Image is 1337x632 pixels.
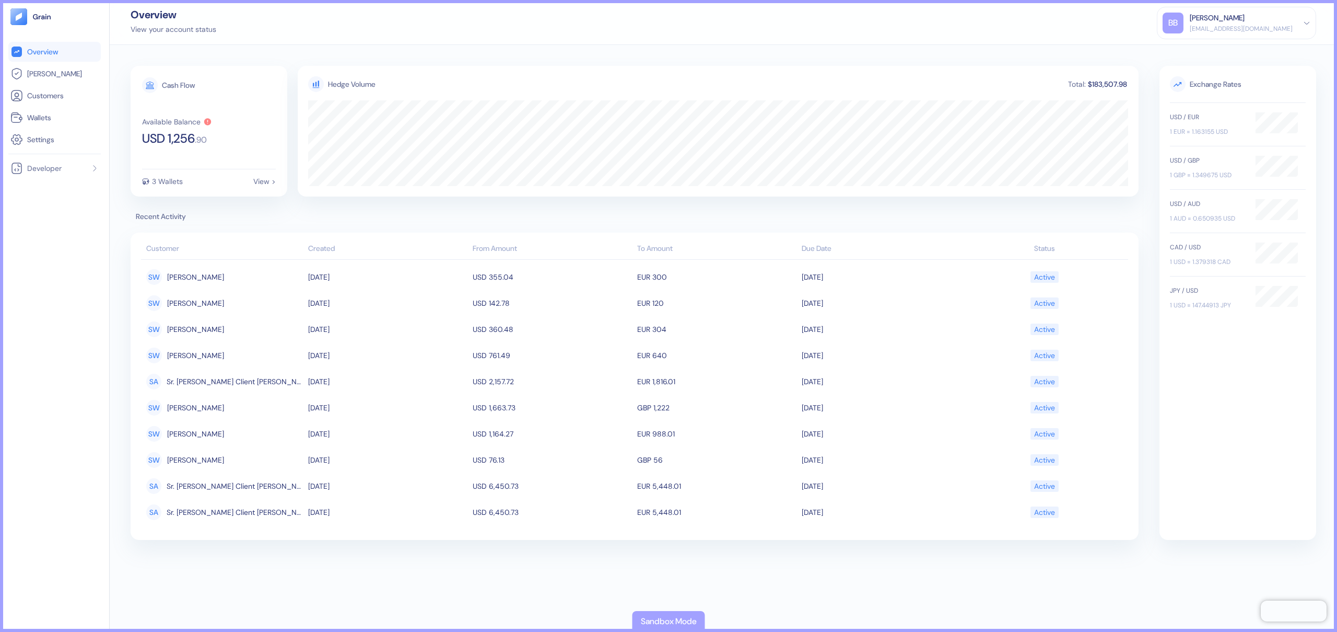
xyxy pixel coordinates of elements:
iframe: Chatra live chat [1261,601,1327,622]
span: Sheri Weiss [167,294,224,312]
div: SW [146,400,162,416]
div: Active [1034,503,1055,521]
div: Total: [1067,81,1087,88]
td: EUR 5,448.01 [635,499,799,525]
span: . 90 [195,136,207,144]
span: Sr. Alejandro Client Perez [167,477,303,495]
span: Sr. Alejandro Client Perez [167,373,303,390]
div: SW [146,426,162,442]
td: [DATE] [799,473,964,499]
td: [DATE] [799,369,964,395]
div: JPY / USD [1170,286,1245,295]
div: 1 AUD = 0.650935 USD [1170,214,1245,223]
td: USD 142.78 [470,290,635,316]
div: Available Balance [142,118,201,125]
div: Active [1034,451,1055,469]
td: [DATE] [306,395,470,421]
div: SW [146,295,162,311]
img: logo [32,13,52,20]
td: [DATE] [306,290,470,316]
td: GBP 56 [635,447,799,473]
td: USD 1,663.73 [470,395,635,421]
div: Hedge Volume [328,79,376,90]
td: EUR 988.01 [635,421,799,447]
div: Active [1034,425,1055,443]
td: [DATE] [799,316,964,342]
div: Active [1034,268,1055,286]
span: Sheri Weiss [167,399,224,417]
td: EUR 5,448.01 [635,473,799,499]
div: Active [1034,347,1055,364]
div: SA [146,504,161,520]
td: [DATE] [799,421,964,447]
td: USD 355.04 [470,264,635,290]
div: SA [146,478,161,494]
td: USD 1,164.27 [470,421,635,447]
div: SW [146,348,162,363]
a: Wallets [10,111,99,124]
div: USD / EUR [1170,112,1245,122]
div: BB [1163,13,1183,33]
td: USD 76.13 [470,447,635,473]
td: [DATE] [306,499,470,525]
div: Active [1034,399,1055,417]
td: [DATE] [799,499,964,525]
td: USD 360.48 [470,316,635,342]
td: [DATE] [306,316,470,342]
td: [DATE] [799,447,964,473]
a: Overview [10,45,99,58]
div: SW [146,321,162,337]
td: [DATE] [306,473,470,499]
button: Available Balance [142,118,212,126]
td: EUR 640 [635,342,799,369]
div: Sandbox Mode [641,615,697,628]
span: Developer [27,163,62,174]
span: Sheri Weiss [167,425,224,443]
td: [DATE] [799,264,964,290]
span: [PERSON_NAME] [27,68,82,79]
td: GBP 1,222 [635,395,799,421]
td: [DATE] [306,264,470,290]
div: Status [966,243,1123,254]
span: Customers [27,90,64,101]
th: From Amount [470,239,635,260]
div: Cash Flow [162,82,195,89]
td: [DATE] [799,290,964,316]
th: Due Date [799,239,964,260]
div: SW [146,269,162,285]
td: [DATE] [306,369,470,395]
div: CAD / USD [1170,243,1245,252]
a: Customers [10,89,99,102]
td: EUR 304 [635,316,799,342]
div: USD / GBP [1170,156,1245,165]
img: logo-tablet-V2.svg [10,8,27,25]
div: SW [146,452,162,468]
div: View your account status [131,24,216,35]
th: To Amount [635,239,799,260]
div: 1 EUR = 1.163155 USD [1170,127,1245,136]
span: Overview [27,47,58,57]
td: [DATE] [306,447,470,473]
th: Customer [141,239,306,260]
div: [EMAIL_ADDRESS][DOMAIN_NAME] [1190,24,1293,33]
span: Sheri Weiss [167,320,224,338]
a: Settings [10,133,99,146]
td: EUR 1,816.01 [635,369,799,395]
td: [DATE] [799,342,964,369]
td: [DATE] [799,395,964,421]
div: 1 GBP = 1.349675 USD [1170,170,1245,180]
td: USD 761.49 [470,342,635,369]
div: $183,507.98 [1087,81,1128,88]
span: USD 1,256 [142,132,195,145]
div: [PERSON_NAME] [1190,13,1245,24]
span: Recent Activity [131,211,1139,222]
div: SA [146,374,161,389]
span: Sheri Weiss [167,268,224,286]
a: [PERSON_NAME] [10,67,99,80]
td: USD 6,450.73 [470,499,635,525]
div: Active [1034,477,1055,495]
span: Sheri Weiss [167,347,224,364]
th: Created [306,239,470,260]
div: 1 USD = 147.44913 JPY [1170,301,1245,310]
span: Settings [27,134,54,145]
